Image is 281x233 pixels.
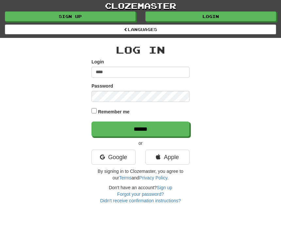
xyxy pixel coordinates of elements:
label: Login [91,58,104,65]
a: Terms [119,175,131,180]
a: Languages [5,25,276,34]
a: Forgot your password? [117,191,164,197]
a: Privacy Policy [139,175,167,180]
h2: Log In [91,44,190,55]
a: Sign up [157,185,172,190]
div: Don't have an account? [91,184,190,204]
a: Google [91,150,136,165]
label: Password [91,83,113,89]
a: Apple [145,150,190,165]
p: By signing in to Clozemaster, you agree to our and . [91,168,190,181]
a: Login [145,11,276,21]
label: Remember me [98,108,130,115]
a: Sign up [5,11,136,21]
a: Didn't receive confirmation instructions? [100,198,181,203]
p: or [91,140,190,146]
